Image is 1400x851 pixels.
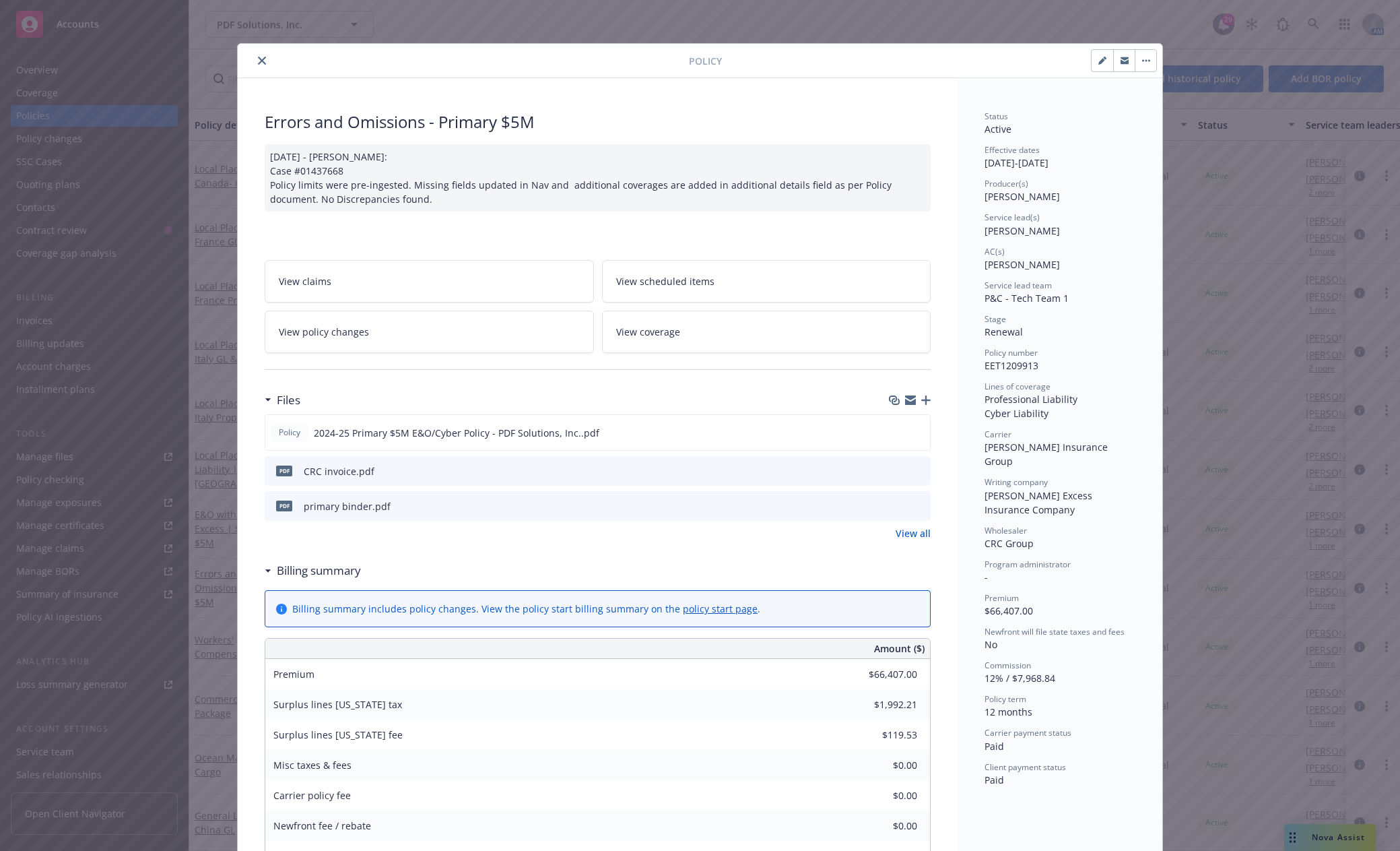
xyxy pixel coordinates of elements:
[279,325,369,339] span: View policy changes
[254,53,270,69] button: close
[838,695,925,715] input: 0.00
[985,489,1095,516] span: [PERSON_NAME] Excess Insurance Company
[838,816,925,836] input: 0.00
[304,499,391,513] div: primary binder.pdf
[985,774,1004,786] span: Paid
[985,111,1008,122] span: Status
[985,740,1004,753] span: Paid
[985,626,1125,637] span: Newfront will file state taxes and fees
[265,391,300,409] div: Files
[277,562,361,579] h3: Billing summary
[273,668,314,681] span: Premium
[279,274,331,288] span: View claims
[265,111,931,133] div: Errors and Omissions - Primary $5M
[985,212,1040,223] span: Service lead(s)
[838,786,925,806] input: 0.00
[616,274,714,288] span: View scheduled items
[874,641,925,656] span: Amount ($)
[985,638,997,651] span: No
[985,258,1060,271] span: [PERSON_NAME]
[985,359,1038,372] span: EET1209913
[602,260,931,303] a: View scheduled items
[276,466,292,476] span: pdf
[985,144,1040,156] span: Effective dates
[985,705,1032,718] span: 12 months
[276,427,303,439] span: Policy
[265,562,361,579] div: Billing summary
[838,664,925,685] input: 0.00
[265,144,931,212] div: [DATE] - [PERSON_NAME]: Case #01437668 Policy limits were pre-ingested. Missing fields updated in...
[273,819,371,832] span: Newfront fee / rebate
[985,313,1006,325] span: Stage
[985,525,1027,536] span: Wholesaler
[689,54,722,68] span: Policy
[985,381,1051,392] span: Lines of coverage
[985,123,1011,135] span: Active
[985,325,1023,338] span: Renewal
[985,392,1135,406] div: Professional Liability
[683,602,758,615] a: policy start page
[985,660,1031,671] span: Commission
[985,246,1005,257] span: AC(s)
[273,759,352,771] span: Misc taxes & fees
[985,559,1071,570] span: Program administrator
[273,698,402,711] span: Surplus lines [US_STATE] tax
[985,727,1071,738] span: Carrier payment status
[273,789,351,802] span: Carrier policy fee
[304,464,374,478] div: CRC invoice.pdf
[892,464,902,478] button: download file
[273,728,403,741] span: Surplus lines [US_STATE] fee
[891,426,902,440] button: download file
[985,224,1060,237] span: [PERSON_NAME]
[896,526,931,540] a: View all
[985,178,1028,189] span: Producer(s)
[265,311,594,353] a: View policy changes
[985,476,1048,488] span: Writing company
[892,499,902,513] button: download file
[276,501,292,511] span: pdf
[985,693,1026,705] span: Policy term
[985,347,1038,358] span: Policy number
[985,571,988,584] span: -
[985,761,1066,773] span: Client payment status
[985,672,1055,685] span: 12% / $7,968.84
[985,144,1135,170] div: [DATE] - [DATE]
[913,464,925,478] button: preview file
[985,406,1135,420] div: Cyber Liability
[292,602,760,616] div: Billing summary includes policy changes. View the policy start billing summary on the .
[912,426,925,440] button: preview file
[985,537,1034,550] span: CRC Group
[277,391,300,409] h3: Files
[985,190,1060,203] span: [PERSON_NAME]
[602,311,931,353] a: View coverage
[265,260,594,303] a: View claims
[314,426,599,440] span: 2024-25 Primary $5M E&O/Cyber Policy - PDF Solutions, Inc..pdf
[838,755,925,776] input: 0.00
[985,280,1052,291] span: Service lead team
[985,604,1033,617] span: $66,407.00
[985,429,1011,440] span: Carrier
[913,499,925,513] button: preview file
[985,441,1110,468] span: [PERSON_NAME] Insurance Group
[838,725,925,745] input: 0.00
[616,325,680,339] span: View coverage
[985,292,1069,305] span: P&C - Tech Team 1
[985,592,1019,604] span: Premium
